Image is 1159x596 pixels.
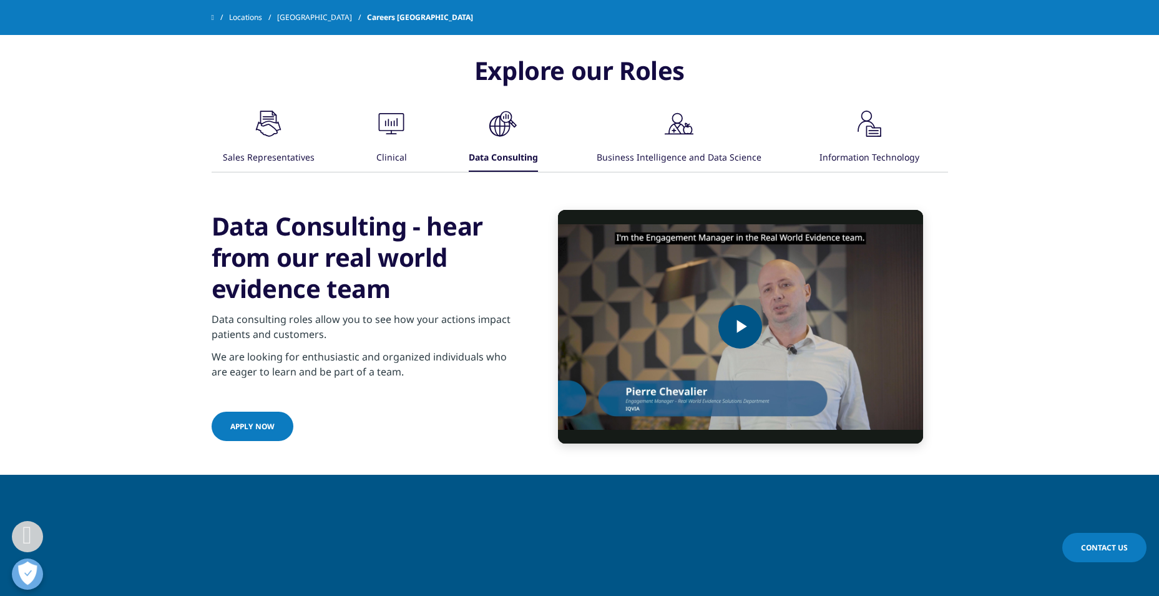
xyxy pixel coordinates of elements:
div: Data Consulting [469,145,538,172]
a: Locations [229,6,277,29]
button: Open Preferences [12,559,43,590]
div: Information Technology [819,145,919,172]
div: Business Intelligence and Data Science [597,145,761,172]
button: Business Intelligence and Data Science [595,105,761,172]
p: We are looking for enthusiastic and organized individuals who are eager to learn and be part of a... [212,349,514,387]
a: Apply now [212,412,293,441]
h3: Explore our Roles [212,55,948,105]
span: Contact Us [1081,542,1128,553]
button: Sales Representatives [221,105,315,172]
button: Data Consulting [467,105,538,172]
div: Clinical [376,145,407,172]
button: Clinical [371,105,410,172]
a: Contact Us [1062,533,1147,562]
span: Careers [GEOGRAPHIC_DATA] [367,6,473,29]
h3: Data Consulting - hear from our real world evidence team [212,211,514,304]
a: [GEOGRAPHIC_DATA] [277,6,367,29]
div: Sales Representatives [223,145,315,172]
button: Play Video [718,305,762,349]
button: Information Technology [818,105,919,172]
span: Apply now [230,421,275,432]
p: Data consulting roles allow you to see how your actions impact patients and customers. [212,312,514,349]
video-js: Video Player [558,210,923,444]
